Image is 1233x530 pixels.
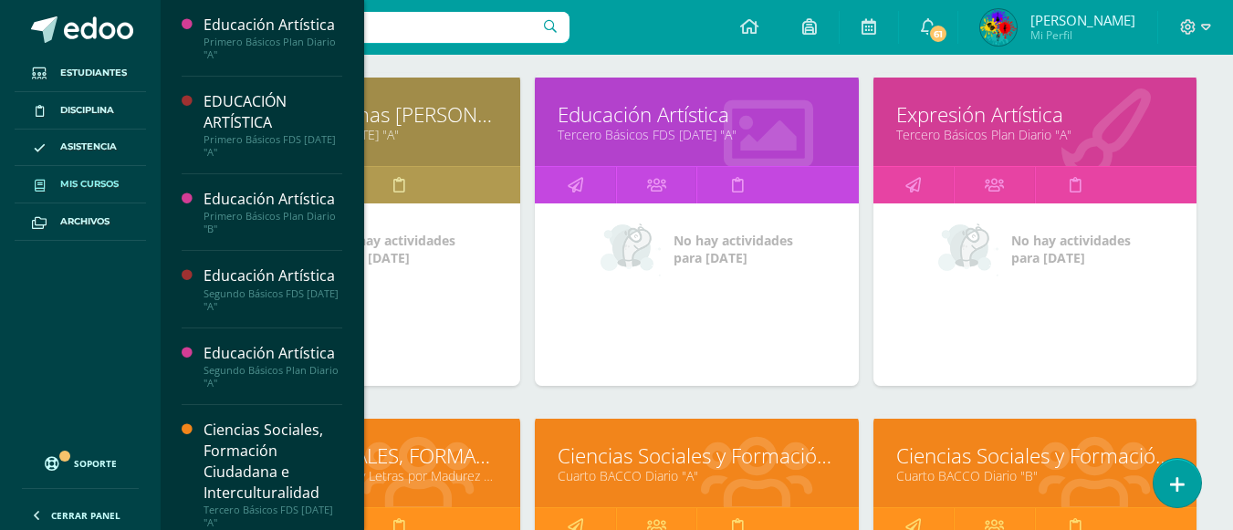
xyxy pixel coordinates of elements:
[1030,11,1135,29] span: [PERSON_NAME]
[15,92,146,130] a: Disciplina
[74,457,117,470] span: Soporte
[204,420,342,504] div: Ciencias Sociales, Formación Ciudadana e Interculturalidad
[204,91,342,159] a: EDUCACIÓN ARTÍSTICAPrimero Básicos FDS [DATE] "A"
[204,265,342,286] div: Educación Artística
[1030,27,1135,43] span: Mi Perfil
[558,442,835,470] a: Ciencias Sociales y Formación Ciudadana 4
[204,189,342,235] a: Educación ArtísticaPrimero Básicos Plan Diario "B"
[204,343,342,364] div: Educación Artística
[15,130,146,167] a: Asistencia
[928,24,948,44] span: 61
[674,232,793,266] span: No hay actividades para [DATE]
[60,66,127,80] span: Estudiantes
[204,287,342,313] div: Segundo Básicos FDS [DATE] "A"
[204,343,342,390] a: Educación ArtísticaSegundo Básicos Plan Diario "A"
[172,12,569,43] input: Busca un usuario...
[980,9,1017,46] img: 85e7d1eda7c0e883dee243136a8e6d1f.png
[51,509,120,522] span: Cerrar panel
[15,166,146,203] a: Mis cursos
[60,214,110,229] span: Archivos
[60,103,114,118] span: Disciplina
[204,91,342,133] div: EDUCACIÓN ARTÍSTICA
[60,140,117,154] span: Asistencia
[204,210,342,235] div: Primero Básicos Plan Diario "B"
[204,364,342,390] div: Segundo Básicos Plan Diario "A"
[60,177,119,192] span: Mis cursos
[204,504,342,529] div: Tercero Básicos FDS [DATE] "A"
[938,222,998,276] img: no_activities_small.png
[558,100,835,129] a: Educación Artística
[558,126,835,143] a: Tercero Básicos FDS [DATE] "A"
[204,189,342,210] div: Educación Artística
[1011,232,1131,266] span: No hay actividades para [DATE]
[336,232,455,266] span: No hay actividades para [DATE]
[204,15,342,61] a: Educación ArtísticaPrimero Básicos Plan Diario "A"
[896,442,1174,470] a: Ciencias Sociales y Formación Ciudadana 4
[204,265,342,312] a: Educación ArtísticaSegundo Básicos FDS [DATE] "A"
[15,203,146,241] a: Archivos
[204,420,342,529] a: Ciencias Sociales, Formación Ciudadana e InterculturalidadTercero Básicos FDS [DATE] "A"
[204,36,342,61] div: Primero Básicos Plan Diario "A"
[204,133,342,159] div: Primero Básicos FDS [DATE] "A"
[15,55,146,92] a: Estudiantes
[558,467,835,484] a: Cuarto BACCO Diario "A"
[204,15,342,36] div: Educación Artística
[896,100,1174,129] a: Expresión Artística
[896,126,1174,143] a: Tercero Básicos Plan Diario "A"
[22,439,139,483] a: Soporte
[896,467,1174,484] a: Cuarto BACCO Diario "B"
[601,222,661,276] img: no_activities_small.png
